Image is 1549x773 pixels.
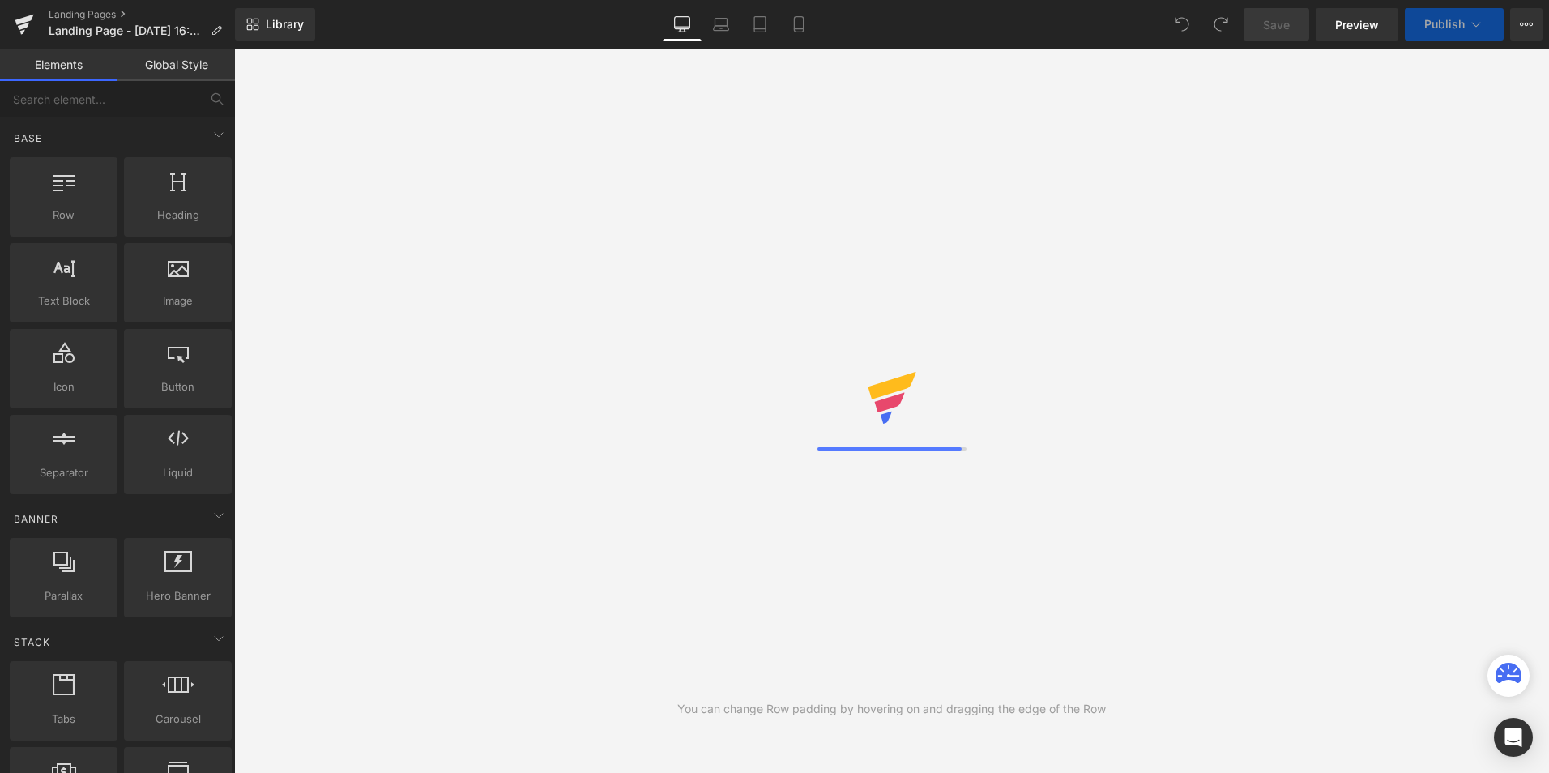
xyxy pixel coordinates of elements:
a: Laptop [702,8,740,41]
span: Heading [129,207,227,224]
span: Parallax [15,587,113,604]
span: Hero Banner [129,587,227,604]
span: Save [1263,16,1290,33]
span: Image [129,293,227,310]
span: Separator [15,464,113,481]
span: Text Block [15,293,113,310]
span: Icon [15,378,113,395]
span: Base [12,130,44,146]
span: Tabs [15,711,113,728]
a: Global Style [117,49,235,81]
span: Preview [1335,16,1379,33]
button: Publish [1405,8,1504,41]
a: Mobile [779,8,818,41]
a: Tablet [740,8,779,41]
button: Undo [1166,8,1198,41]
span: Row [15,207,113,224]
a: New Library [235,8,315,41]
span: Publish [1424,18,1465,31]
a: Preview [1316,8,1398,41]
span: Liquid [129,464,227,481]
button: Redo [1205,8,1237,41]
a: Landing Pages [49,8,235,21]
button: More [1510,8,1543,41]
span: Landing Page - [DATE] 16:45:58 [49,24,204,37]
span: Button [129,378,227,395]
a: Desktop [663,8,702,41]
span: Banner [12,511,60,527]
div: Open Intercom Messenger [1494,718,1533,757]
div: You can change Row padding by hovering on and dragging the edge of the Row [677,700,1106,718]
span: Stack [12,634,52,650]
span: Carousel [129,711,227,728]
span: Library [266,17,304,32]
